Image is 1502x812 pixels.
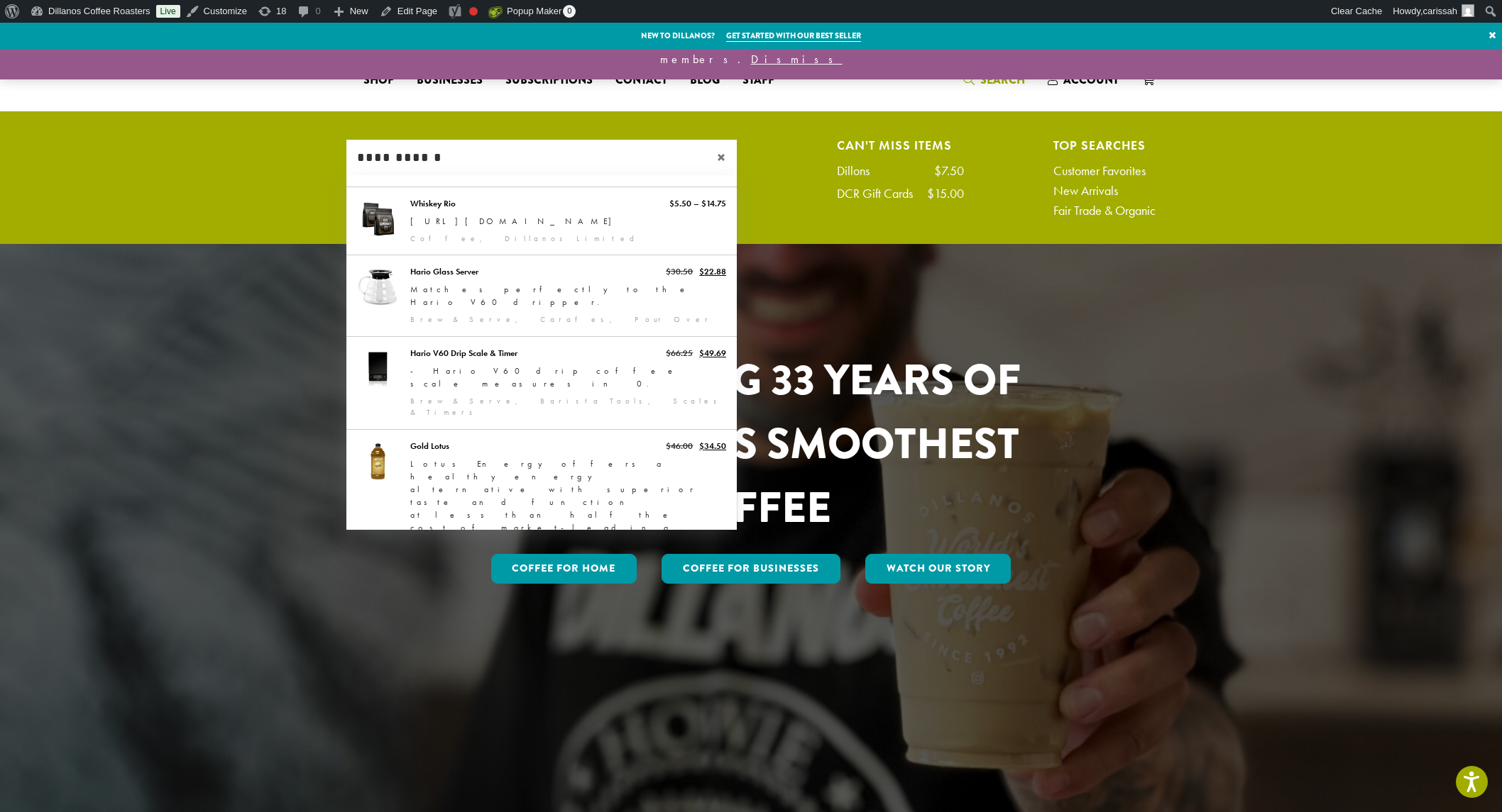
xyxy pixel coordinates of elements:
[491,554,637,584] a: Coffee for Home
[1483,23,1502,48] a: ×
[726,30,861,42] a: Get started with our best seller
[980,72,1025,88] span: Search
[352,69,405,91] a: Shop
[751,52,843,67] a: Dismiss
[1423,6,1457,16] span: carissah
[717,149,737,166] span: ×
[615,72,667,89] span: Contact
[837,165,884,177] div: Dillons
[1053,140,1156,150] h4: Top Searches
[439,348,1063,540] h1: CELEBRATING 33 YEARS OF THE WORLD’S SMOOTHEST COFFEE
[927,187,964,200] div: $15.00
[1053,184,1156,197] a: New Arrivals
[952,68,1036,91] a: Search
[837,187,927,200] div: DCR Gift Cards
[417,72,483,89] span: Businesses
[742,72,774,89] span: Staff
[563,5,576,18] span: 0
[934,165,964,177] div: $7.50
[505,72,593,89] span: Subscriptions
[662,554,840,584] a: Coffee For Businesses
[865,554,1012,584] a: Watch Our Story
[1053,165,1156,177] a: Customer Favorites
[1053,204,1156,217] a: Fair Trade & Organic
[837,140,964,150] h4: Can't Miss Items
[1063,72,1119,88] span: Account
[690,72,720,89] span: Blog
[363,72,394,89] span: Shop
[469,7,478,16] div: Focus keyphrase not set
[731,69,786,91] a: Staff
[156,5,180,18] a: Live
